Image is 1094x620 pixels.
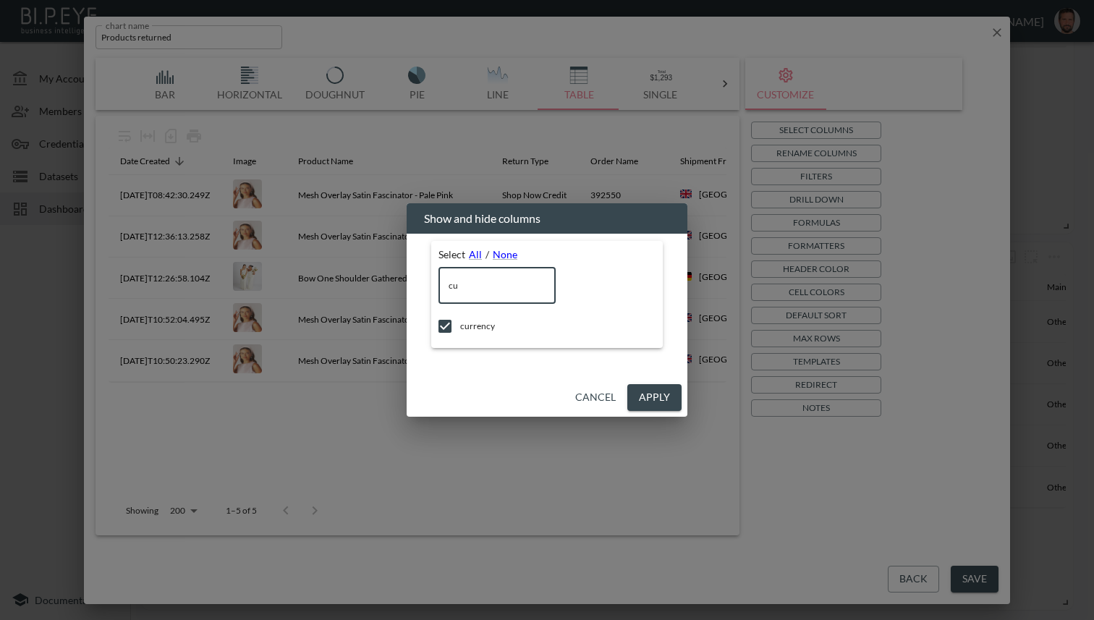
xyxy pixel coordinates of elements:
input: Search [438,268,556,304]
a: All [469,248,482,260]
span: / [485,248,489,260]
h2: Show and hide columns [407,203,687,234]
span: currency [460,320,656,332]
button: Apply [627,384,682,411]
span: Select [438,248,465,260]
a: None [493,248,517,260]
button: Cancel [569,384,622,411]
